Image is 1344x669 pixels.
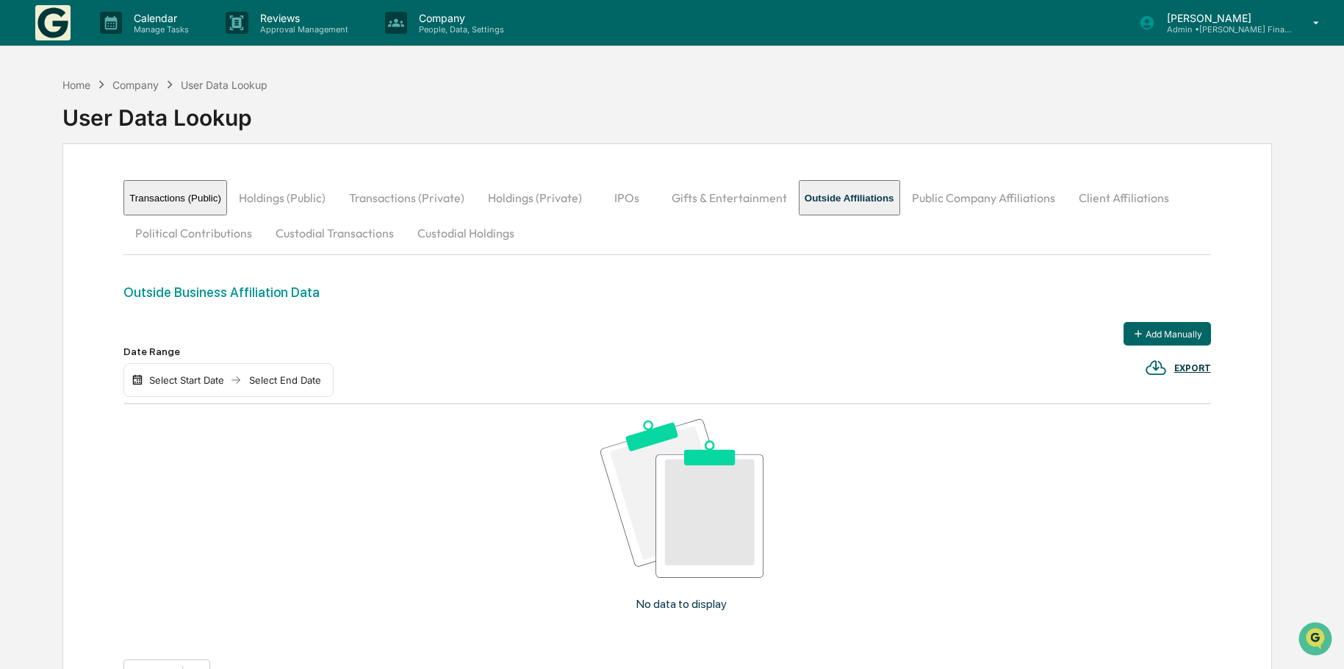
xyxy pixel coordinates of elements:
button: Custodial Holdings [406,215,526,251]
img: logo [35,5,71,40]
span: Data Lookup [29,213,93,228]
button: Outside Affiliations [799,180,900,215]
div: Company [112,79,159,91]
p: Calendar [122,12,196,24]
p: [PERSON_NAME] [1155,12,1292,24]
div: Select End Date [245,374,326,386]
p: How can we help? [15,31,267,54]
img: EXPORT [1145,357,1167,379]
div: User Data Lookup [62,93,268,131]
div: EXPORT [1174,363,1211,373]
div: Select Start Date [146,374,227,386]
p: People, Data, Settings [407,24,511,35]
button: Transactions (Public) [123,180,227,215]
p: Company [407,12,511,24]
button: Political Contributions [123,215,264,251]
img: arrow right [230,374,242,386]
div: 🔎 [15,215,26,226]
button: Transactions (Private) [337,180,476,215]
a: 🔎Data Lookup [9,207,98,234]
p: Approval Management [248,24,356,35]
button: IPOs [594,180,660,215]
iframe: Open customer support [1297,620,1337,660]
p: Reviews [248,12,356,24]
div: User Data Lookup [181,79,267,91]
button: Holdings (Public) [227,180,337,215]
button: Start new chat [250,117,267,135]
button: Add Manually [1124,322,1211,346]
img: No data [600,419,763,579]
a: Powered byPylon [104,248,178,260]
img: calendar [132,374,143,386]
div: secondary tabs example [123,180,1211,251]
button: Gifts & Entertainment [660,180,799,215]
div: Home [62,79,90,91]
span: Preclearance [29,185,95,200]
div: Start new chat [50,112,241,127]
div: We're available if you need us! [50,127,186,139]
div: Outside Business Affiliation Data [123,285,1211,300]
p: Admin • [PERSON_NAME] Financial Advisors [1155,24,1292,35]
button: Client Affiliations [1067,180,1181,215]
button: Holdings (Private) [476,180,594,215]
span: Pylon [146,249,178,260]
a: 🗄️Attestations [101,179,188,206]
a: 🖐️Preclearance [9,179,101,206]
p: No data to display [636,597,727,611]
img: 1746055101610-c473b297-6a78-478c-a979-82029cc54cd1 [15,112,41,139]
div: 🖐️ [15,187,26,198]
div: 🗄️ [107,187,118,198]
span: Attestations [121,185,182,200]
p: Manage Tasks [122,24,196,35]
button: Custodial Transactions [264,215,406,251]
button: Public Company Affiliations [900,180,1067,215]
div: Date Range [123,346,334,357]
